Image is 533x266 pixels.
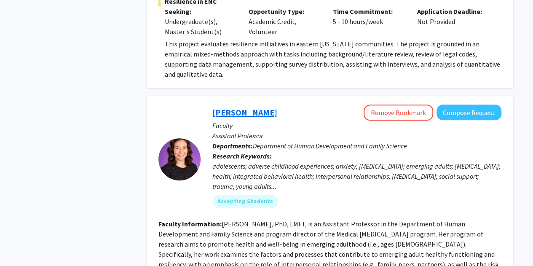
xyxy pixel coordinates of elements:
p: Time Commitment: [333,6,404,16]
p: This project evaluates resilience initiatives in eastern [US_STATE] communities. The project is g... [165,39,501,79]
div: 5 - 10 hours/week [327,6,411,37]
iframe: Chat [6,228,36,260]
span: Department of Human Development and Family Science [253,142,407,150]
p: Application Deadline: [417,6,489,16]
p: Opportunity Type: [249,6,320,16]
p: Seeking: [165,6,236,16]
button: Compose Request to Kayla Fitzke [437,105,501,120]
a: [PERSON_NAME] [212,107,277,118]
button: Remove Bookmark [364,105,433,121]
p: Assistant Professor [212,131,501,141]
div: adolescents; adverse childhood experiences; anxiety; [MEDICAL_DATA]; emerging adults; [MEDICAL_DA... [212,161,501,191]
b: Faculty Information: [158,220,222,228]
mat-chip: Accepting Students [212,195,278,208]
b: Research Keywords: [212,152,272,160]
div: Academic Credit, Volunteer [242,6,327,37]
b: Departments: [212,142,253,150]
div: Undergraduate(s), Master's Student(s) [165,16,236,37]
p: Faculty [212,121,501,131]
div: Not Provided [411,6,495,37]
